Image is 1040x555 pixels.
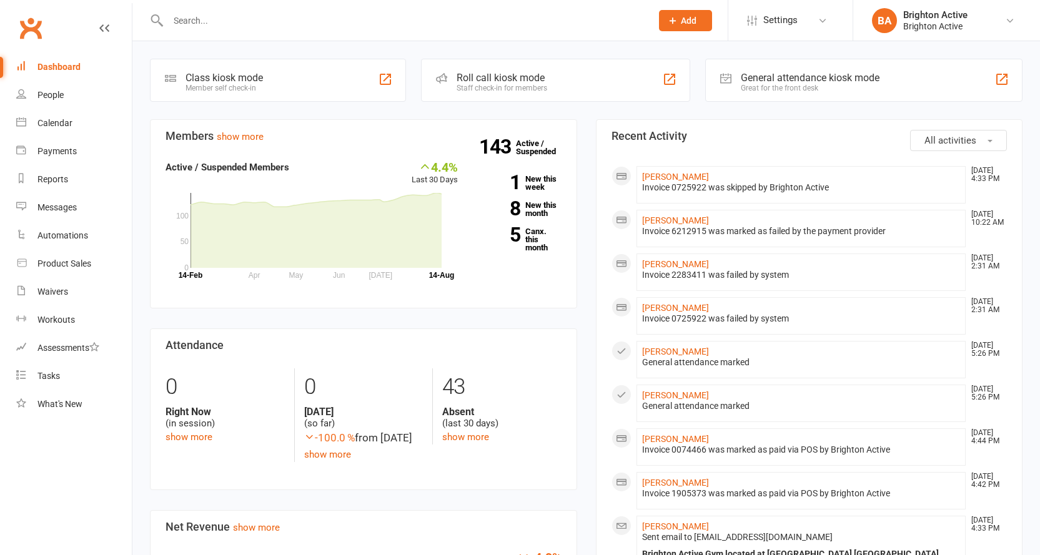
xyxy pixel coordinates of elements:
div: Staff check-in for members [457,84,547,92]
div: 0 [166,368,285,406]
div: Brighton Active [903,9,968,21]
div: Assessments [37,343,99,353]
div: BA [872,8,897,33]
a: [PERSON_NAME] [642,172,709,182]
strong: Active / Suspended Members [166,162,289,173]
div: (last 30 days) [442,406,561,430]
div: Invoice 0074466 was marked as paid via POS by Brighton Active [642,444,961,455]
a: show more [442,431,489,443]
div: What's New [37,399,82,409]
span: Add [681,16,696,26]
a: Payments [16,137,132,165]
a: Automations [16,222,132,250]
h3: Net Revenue [166,521,562,533]
a: show more [233,522,280,533]
h3: Members [166,130,562,142]
strong: 143 [479,137,516,156]
a: What's New [16,390,132,418]
a: 5Canx. this month [477,227,562,252]
time: [DATE] 4:42 PM [965,473,1006,489]
strong: 5 [477,225,520,244]
div: Class kiosk mode [186,72,263,84]
div: General attendance kiosk mode [741,72,879,84]
strong: [DATE] [304,406,423,418]
strong: Absent [442,406,561,418]
a: Product Sales [16,250,132,278]
time: [DATE] 5:26 PM [965,341,1006,358]
time: [DATE] 10:22 AM [965,210,1006,227]
div: General attendance marked [642,401,961,411]
div: Calendar [37,118,72,128]
a: [PERSON_NAME] [642,259,709,269]
span: Settings [763,6,798,34]
div: Invoice 1905373 was marked as paid via POS by Brighton Active [642,488,961,499]
a: People [16,81,132,109]
div: Product Sales [37,258,91,268]
div: Tasks [37,371,60,381]
div: Automations [37,230,88,240]
span: Sent email to [EMAIL_ADDRESS][DOMAIN_NAME] [642,532,833,542]
a: Assessments [16,334,132,362]
a: show more [166,431,212,443]
a: Workouts [16,306,132,334]
div: (in session) [166,406,285,430]
a: Clubworx [15,12,46,44]
div: Invoice 6212915 was marked as failed by the payment provider [642,226,961,237]
div: 0 [304,368,423,406]
a: Reports [16,165,132,194]
div: Waivers [37,287,68,297]
time: [DATE] 4:33 PM [965,167,1006,183]
button: All activities [910,130,1007,151]
div: Last 30 Days [412,160,458,187]
a: Tasks [16,362,132,390]
time: [DATE] 4:33 PM [965,516,1006,533]
time: [DATE] 2:31 AM [965,298,1006,314]
div: Dashboard [37,62,81,72]
strong: 8 [477,199,520,218]
span: -100.0 % [304,431,355,444]
a: show more [217,131,264,142]
div: Payments [37,146,77,156]
h3: Recent Activity [612,130,1008,142]
div: Roll call kiosk mode [457,72,547,84]
a: [PERSON_NAME] [642,478,709,488]
a: [PERSON_NAME] [642,390,709,400]
div: People [37,90,64,100]
time: [DATE] 2:31 AM [965,254,1006,270]
div: 43 [442,368,561,406]
a: [PERSON_NAME] [642,215,709,225]
button: Add [659,10,712,31]
div: Messages [37,202,77,212]
strong: 1 [477,173,520,192]
a: 1New this week [477,175,562,191]
div: Great for the front desk [741,84,879,92]
div: (so far) [304,406,423,430]
a: show more [304,449,351,460]
strong: Right Now [166,406,285,418]
div: from [DATE] [304,430,423,446]
span: All activities [924,135,976,146]
div: Invoice 2283411 was failed by system [642,270,961,280]
div: Member self check-in [186,84,263,92]
input: Search... [164,12,643,29]
div: Invoice 0725922 was skipped by Brighton Active [642,182,961,193]
div: Workouts [37,315,75,325]
a: 143Active / Suspended [516,130,571,165]
div: 4.4% [412,160,458,174]
time: [DATE] 5:26 PM [965,385,1006,401]
a: [PERSON_NAME] [642,346,709,356]
a: Dashboard [16,53,132,81]
h3: Attendance [166,339,562,351]
a: [PERSON_NAME] [642,303,709,313]
a: [PERSON_NAME] [642,521,709,531]
div: Invoice 0725922 was failed by system [642,313,961,324]
div: Reports [37,174,68,184]
a: 8New this month [477,201,562,217]
a: Messages [16,194,132,222]
div: General attendance marked [642,357,961,368]
div: Brighton Active [903,21,968,32]
a: Waivers [16,278,132,306]
a: Calendar [16,109,132,137]
time: [DATE] 4:44 PM [965,429,1006,445]
a: [PERSON_NAME] [642,434,709,444]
